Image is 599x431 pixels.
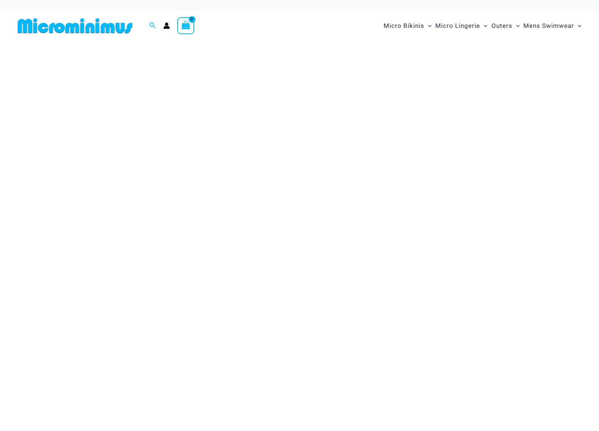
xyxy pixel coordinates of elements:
a: View Shopping Cart, empty [177,17,194,34]
a: Micro BikinisMenu ToggleMenu Toggle [382,15,433,37]
a: Mens SwimwearMenu ToggleMenu Toggle [522,15,583,37]
span: Micro Bikinis [384,16,424,35]
span: Menu Toggle [512,16,520,35]
span: Menu Toggle [480,16,487,35]
span: Outers [491,16,512,35]
a: Search icon link [149,21,156,30]
a: Micro LingerieMenu ToggleMenu Toggle [433,15,489,37]
a: OutersMenu ToggleMenu Toggle [490,15,522,37]
span: Menu Toggle [574,16,581,35]
a: Account icon link [163,22,170,29]
span: Mens Swimwear [523,16,574,35]
nav: Site Navigation [381,14,584,38]
span: Menu Toggle [424,16,432,35]
img: MM SHOP LOGO FLAT [15,18,135,34]
span: Micro Lingerie [435,16,480,35]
